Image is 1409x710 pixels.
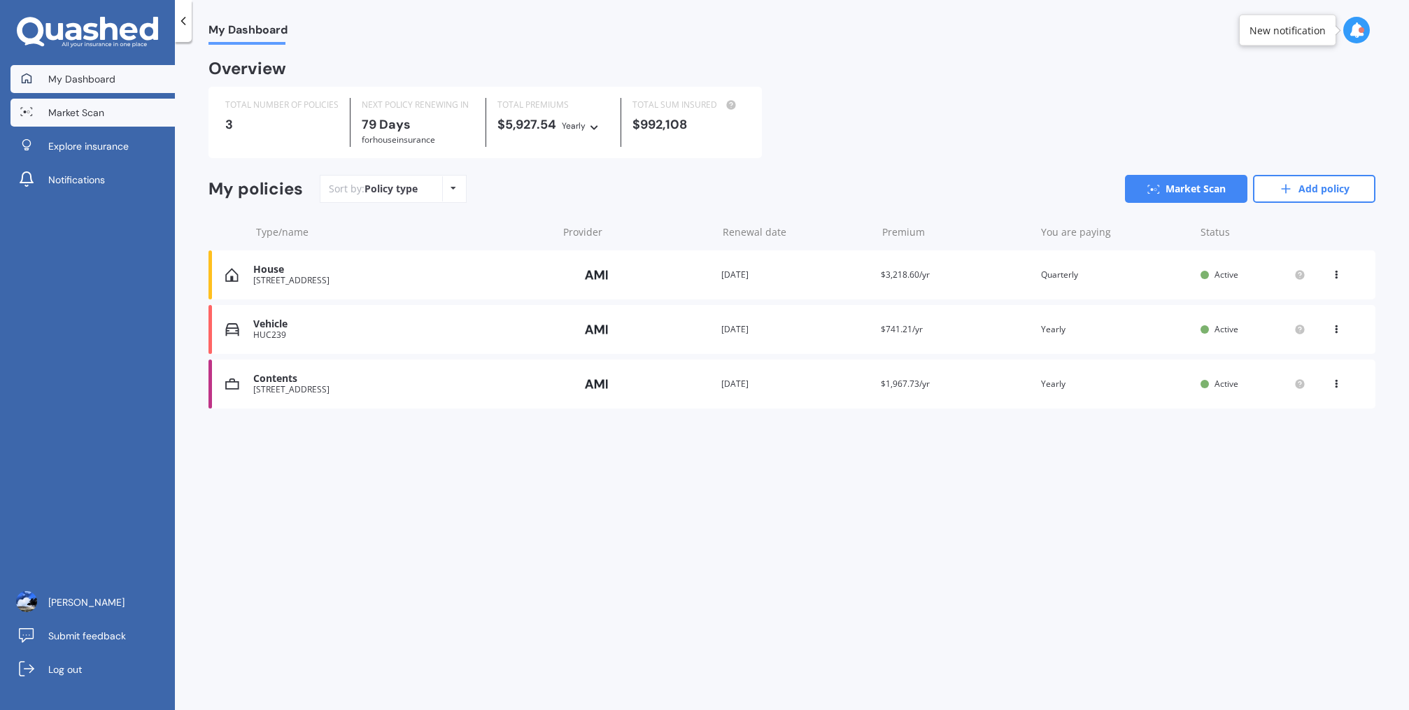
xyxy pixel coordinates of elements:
[362,116,411,133] b: 79 Days
[16,591,37,612] img: cb31bbd898b6ccaefb44195d7ace4c57
[362,134,435,145] span: for House insurance
[10,655,175,683] a: Log out
[253,276,551,285] div: [STREET_ADDRESS]
[881,378,930,390] span: $1,967.73/yr
[632,98,745,112] div: TOTAL SUM INSURED
[1249,23,1326,37] div: New notification
[208,179,303,199] div: My policies
[329,182,418,196] div: Sort by:
[881,323,923,335] span: $741.21/yr
[10,65,175,93] a: My Dashboard
[48,595,125,609] span: [PERSON_NAME]
[225,377,239,391] img: Contents
[208,62,286,76] div: Overview
[721,268,870,282] div: [DATE]
[48,139,129,153] span: Explore insurance
[881,269,930,281] span: $3,218.60/yr
[1041,268,1189,282] div: Quarterly
[253,318,551,330] div: Vehicle
[225,98,339,112] div: TOTAL NUMBER OF POLICIES
[1041,377,1189,391] div: Yearly
[1125,175,1247,203] a: Market Scan
[721,322,870,336] div: [DATE]
[225,322,239,336] img: Vehicle
[562,371,632,397] img: AMI
[882,225,1031,239] div: Premium
[721,377,870,391] div: [DATE]
[562,262,632,288] img: AMI
[48,106,104,120] span: Market Scan
[225,268,239,282] img: House
[253,385,551,395] div: [STREET_ADDRESS]
[364,182,418,196] div: Policy type
[48,629,126,643] span: Submit feedback
[253,330,551,340] div: HUC239
[497,98,610,112] div: TOTAL PREMIUMS
[563,225,711,239] div: Provider
[225,118,339,132] div: 3
[10,99,175,127] a: Market Scan
[723,225,871,239] div: Renewal date
[1215,269,1238,281] span: Active
[256,225,552,239] div: Type/name
[253,373,551,385] div: Contents
[1041,322,1189,336] div: Yearly
[632,118,745,132] div: $992,108
[362,98,474,112] div: NEXT POLICY RENEWING IN
[48,173,105,187] span: Notifications
[48,72,115,86] span: My Dashboard
[1215,323,1238,335] span: Active
[1041,225,1189,239] div: You are paying
[10,166,175,194] a: Notifications
[10,132,175,160] a: Explore insurance
[1215,378,1238,390] span: Active
[10,588,175,616] a: [PERSON_NAME]
[253,264,551,276] div: House
[497,118,610,133] div: $5,927.54
[208,23,288,42] span: My Dashboard
[1201,225,1305,239] div: Status
[10,622,175,650] a: Submit feedback
[48,662,82,676] span: Log out
[562,316,632,343] img: AMI
[562,119,586,133] div: Yearly
[1253,175,1375,203] a: Add policy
